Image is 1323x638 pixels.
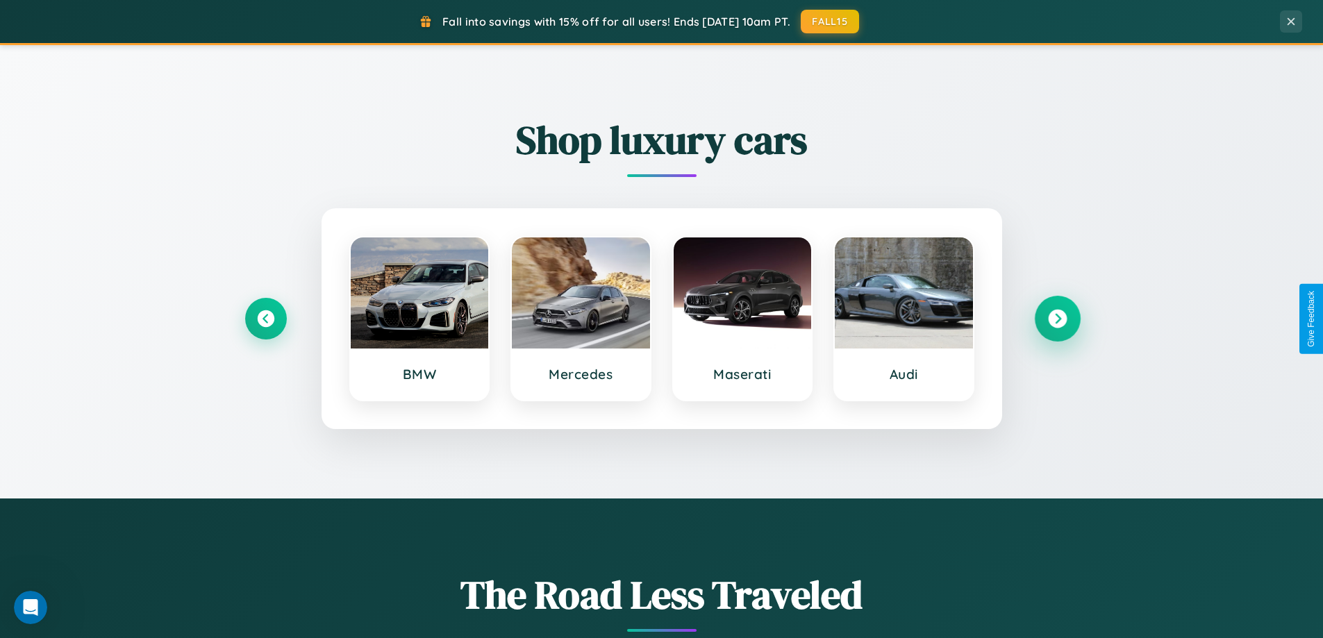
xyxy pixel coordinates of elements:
[365,366,475,383] h3: BMW
[849,366,959,383] h3: Audi
[14,591,47,624] iframe: Intercom live chat
[801,10,859,33] button: FALL15
[245,568,1079,621] h1: The Road Less Traveled
[245,113,1079,167] h2: Shop luxury cars
[442,15,790,28] span: Fall into savings with 15% off for all users! Ends [DATE] 10am PT.
[526,366,636,383] h3: Mercedes
[1306,291,1316,347] div: Give Feedback
[688,366,798,383] h3: Maserati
